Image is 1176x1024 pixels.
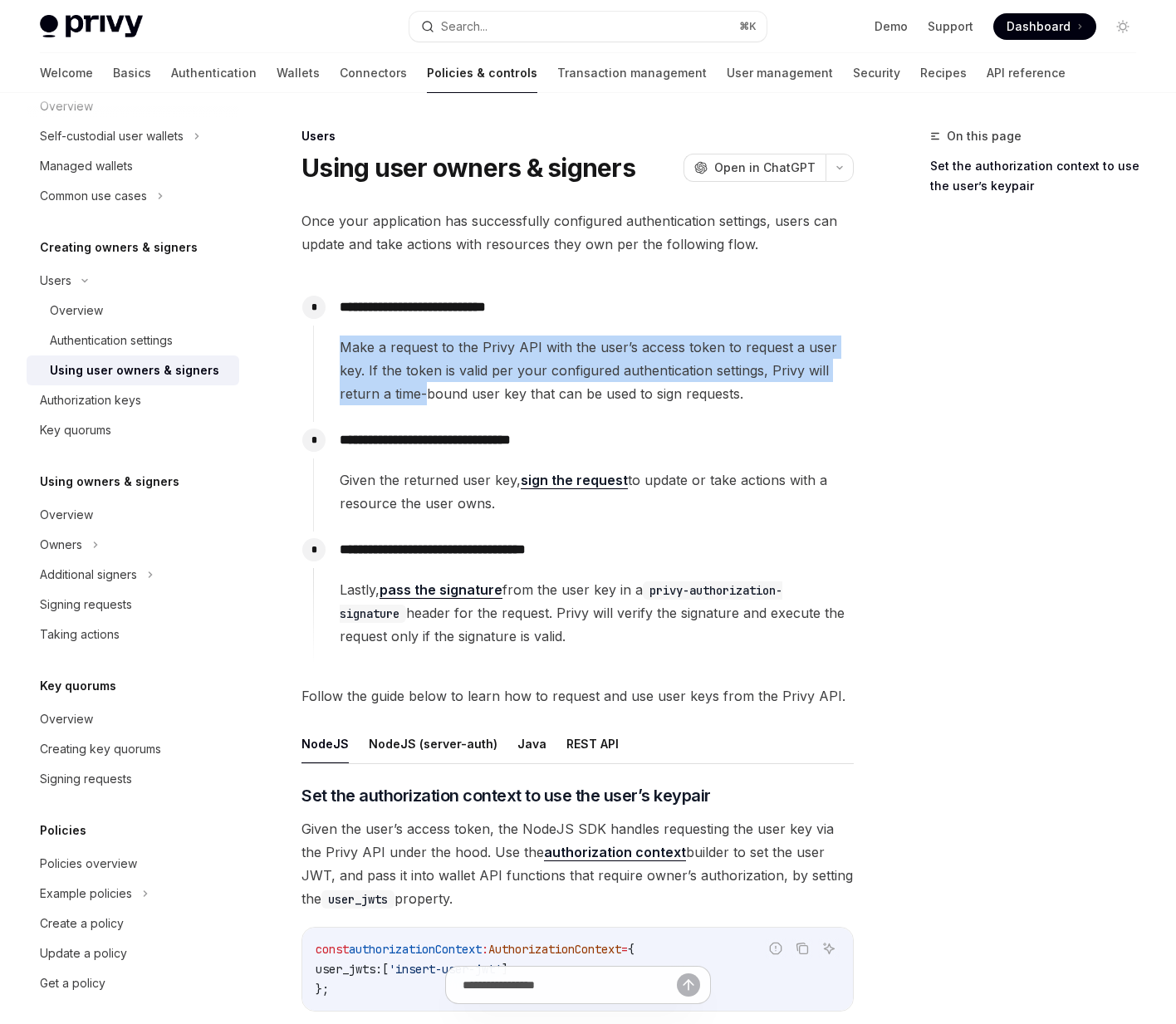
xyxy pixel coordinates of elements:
[791,938,813,959] button: Copy the contents from the code block
[301,209,854,256] span: Once your application has successfully configured authentication settings, users can update and t...
[40,595,132,615] div: Signing requests
[544,844,686,861] a: authorization context
[50,301,103,321] div: Overview
[818,938,840,959] button: Ask AI
[27,704,239,734] a: Overview
[40,53,93,93] a: Welcome
[27,415,239,445] a: Key quorums
[27,151,239,181] a: Managed wallets
[621,942,628,957] span: =
[50,360,219,380] div: Using user owners & signers
[301,684,854,708] span: Follow the guide below to learn how to request and use user keys from the Privy API.
[27,500,239,530] a: Overview
[277,53,320,93] a: Wallets
[947,126,1022,146] span: On this page
[727,53,833,93] a: User management
[930,153,1149,199] a: Set the authorization context to use the user’s keypair
[113,53,151,93] a: Basics
[40,821,86,840] h5: Policies
[27,734,239,764] a: Creating key quorums
[40,625,120,644] div: Taking actions
[987,53,1066,93] a: API reference
[301,817,854,910] span: Given the user’s access token, the NodeJS SDK handles requesting the user key via the Privy API u...
[301,153,635,183] h1: Using user owners & signers
[340,468,853,515] span: Given the returned user key, to update or take actions with a resource the user owns.
[50,331,173,350] div: Authentication settings
[40,535,82,555] div: Owners
[714,159,816,176] span: Open in ChatGPT
[875,18,908,35] a: Demo
[27,590,239,620] a: Signing requests
[40,126,184,146] div: Self-custodial user wallets
[628,942,635,957] span: {
[340,578,853,648] span: Lastly, from the user key in a header for the request. Privy will verify the signature and execut...
[27,909,239,938] a: Create a policy
[369,724,497,763] button: NodeJS (server-auth)
[349,942,482,957] span: authorizationContext
[301,784,711,807] span: Set the authorization context to use the user’s keypair
[40,739,161,759] div: Creating key quorums
[40,420,111,440] div: Key quorums
[684,154,826,182] button: Open in ChatGPT
[853,53,900,93] a: Security
[40,15,143,38] img: light logo
[482,942,488,957] span: :
[27,764,239,794] a: Signing requests
[301,724,349,763] button: NodeJS
[40,709,93,729] div: Overview
[316,942,349,957] span: const
[40,943,127,963] div: Update a policy
[521,472,628,489] a: sign the request
[40,156,133,176] div: Managed wallets
[40,186,147,206] div: Common use cases
[40,472,179,492] h5: Using owners & signers
[40,884,132,904] div: Example policies
[488,942,621,957] span: AuthorizationContext
[40,914,124,933] div: Create a policy
[321,890,394,909] code: user_jwts
[27,968,239,998] a: Get a policy
[40,973,105,993] div: Get a policy
[1110,13,1136,40] button: Toggle dark mode
[27,938,239,968] a: Update a policy
[27,849,239,879] a: Policies overview
[40,565,137,585] div: Additional signers
[301,128,854,145] div: Users
[427,53,537,93] a: Policies & controls
[40,505,93,525] div: Overview
[340,53,407,93] a: Connectors
[27,385,239,415] a: Authorization keys
[739,20,757,33] span: ⌘ K
[171,53,257,93] a: Authentication
[40,676,116,696] h5: Key quorums
[382,962,389,977] span: [
[40,238,198,257] h5: Creating owners & signers
[502,962,508,977] span: ]
[557,53,707,93] a: Transaction management
[27,355,239,385] a: Using user owners & signers
[40,769,132,789] div: Signing requests
[40,271,71,291] div: Users
[928,18,973,35] a: Support
[40,854,137,874] div: Policies overview
[389,962,502,977] span: 'insert-user-jwt'
[380,581,502,599] a: pass the signature
[920,53,967,93] a: Recipes
[27,296,239,326] a: Overview
[517,724,546,763] button: Java
[765,938,786,959] button: Report incorrect code
[409,12,766,42] button: Search...⌘K
[1007,18,1071,35] span: Dashboard
[27,620,239,649] a: Taking actions
[40,390,141,410] div: Authorization keys
[316,962,382,977] span: user_jwts:
[566,724,619,763] button: REST API
[340,336,853,405] span: Make a request to the Privy API with the user’s access token to request a user key. If the token ...
[677,973,700,997] button: Send message
[441,17,488,37] div: Search...
[993,13,1096,40] a: Dashboard
[27,326,239,355] a: Authentication settings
